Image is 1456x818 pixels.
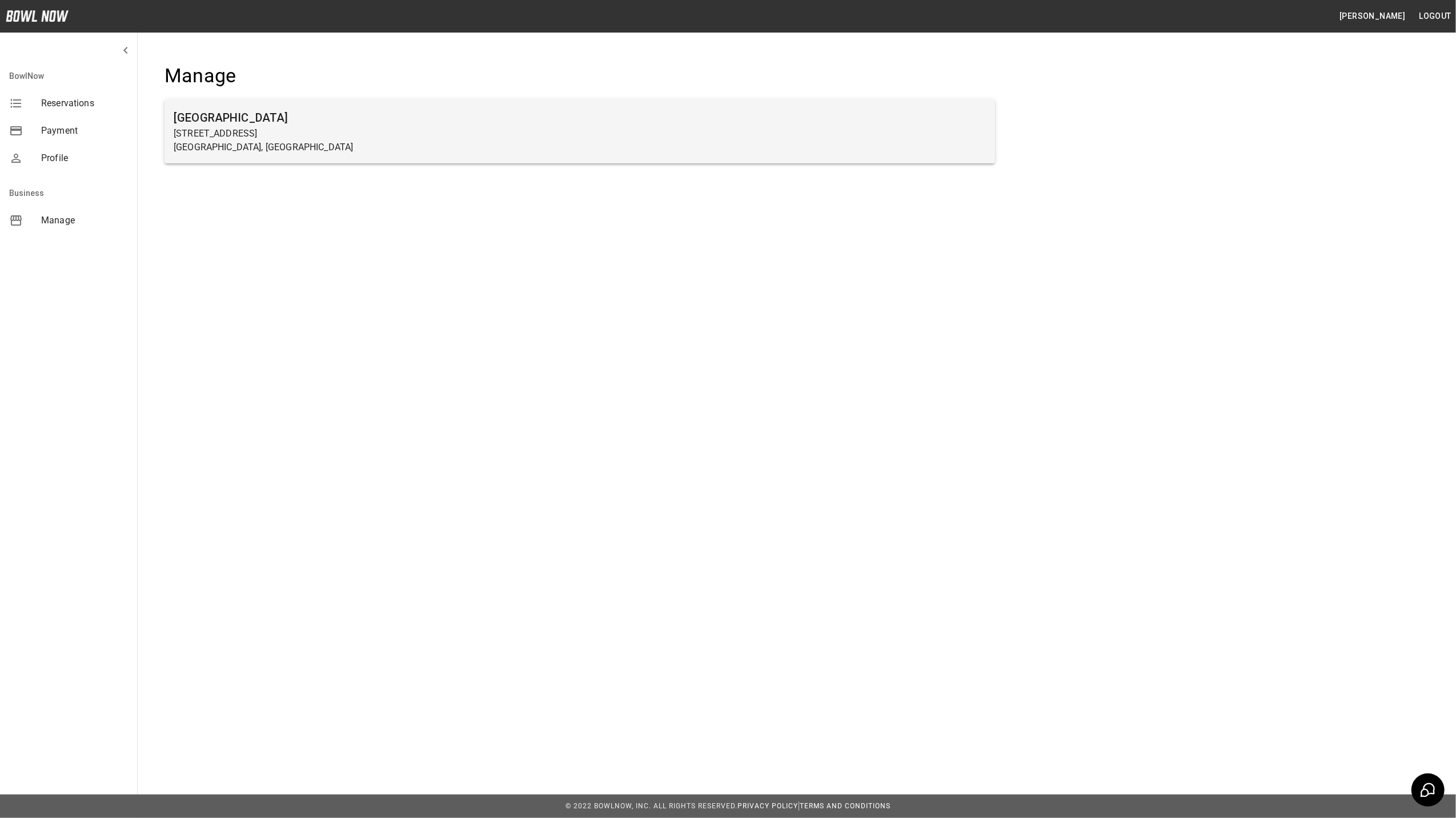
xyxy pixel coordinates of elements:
[41,151,128,165] span: Profile
[1415,6,1456,27] button: Logout
[565,802,737,810] span: © 2022 BowlNow, Inc. All Rights Reserved.
[737,802,798,810] a: Privacy Policy
[174,109,986,127] h6: [GEOGRAPHIC_DATA]
[800,802,891,810] a: Terms and Conditions
[174,141,986,154] p: [GEOGRAPHIC_DATA], [GEOGRAPHIC_DATA]
[165,64,995,88] h4: Manage
[174,127,986,141] p: [STREET_ADDRESS]
[41,214,128,227] span: Manage
[41,97,128,110] span: Reservations
[6,10,69,22] img: logo
[1335,6,1410,27] button: [PERSON_NAME]
[41,124,128,138] span: Payment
